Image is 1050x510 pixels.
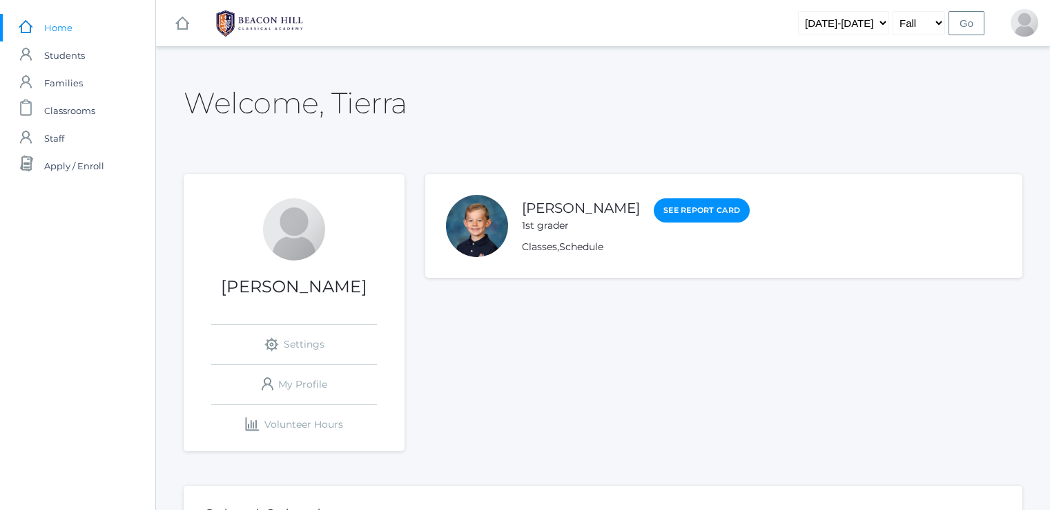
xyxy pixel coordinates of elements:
img: 1_BHCALogos-05.png [208,6,311,41]
input: Go [949,11,984,35]
span: Families [44,69,83,97]
h1: [PERSON_NAME] [184,278,405,296]
span: Classrooms [44,97,95,124]
span: Apply / Enroll [44,152,104,180]
a: [PERSON_NAME] [522,200,640,216]
a: Classes [522,240,557,253]
span: Staff [44,124,64,152]
a: Schedule [559,240,603,253]
a: Volunteer Hours [211,405,377,444]
div: Tierra Crocker [263,198,325,261]
h2: Welcome, Tierra [184,87,407,119]
span: Home [44,14,72,41]
div: Koen Crocker [446,195,508,257]
a: See Report Card [654,198,750,223]
span: Students [44,41,85,69]
div: Tierra Crocker [1011,9,1038,37]
a: Settings [211,325,377,364]
a: My Profile [211,365,377,404]
div: 1st grader [522,218,640,233]
div: , [522,240,750,254]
